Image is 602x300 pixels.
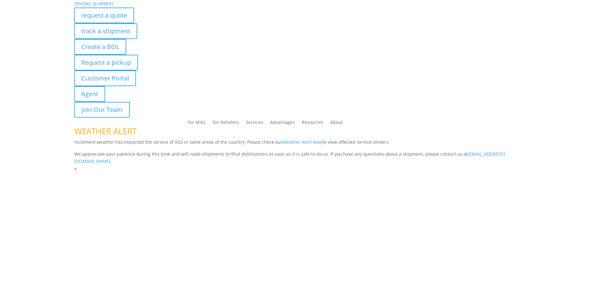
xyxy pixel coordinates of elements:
[213,120,239,127] a: For Retailers
[74,70,136,86] a: Customer Portal
[74,125,137,137] span: WEATHER ALERT
[74,8,134,23] a: request a quote
[302,120,323,127] a: Resources
[74,1,113,7] a: [PHONE_NUMBER]
[74,138,528,150] p: Inclement weather has impacted the service of XGS in some areas of the country. Please check our ...
[74,55,138,70] a: Request a pickup
[270,120,295,127] a: Advantages
[188,120,206,127] a: For Mills
[282,139,322,145] a: Weather Alert Map
[74,39,126,55] a: Create a BOL
[246,120,263,127] a: Services
[74,173,528,185] h1: Contact Us
[74,185,528,193] p: Complete the form below and a member of our team will be in touch within 24 hours.
[74,102,130,118] a: Join Our Team
[74,86,105,102] a: Agent
[74,150,528,165] p: We appreciate your patience during this time and will route shipments to final destinations as so...
[330,120,343,127] a: About
[74,23,137,39] a: track a shipment
[74,165,528,173] p: x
